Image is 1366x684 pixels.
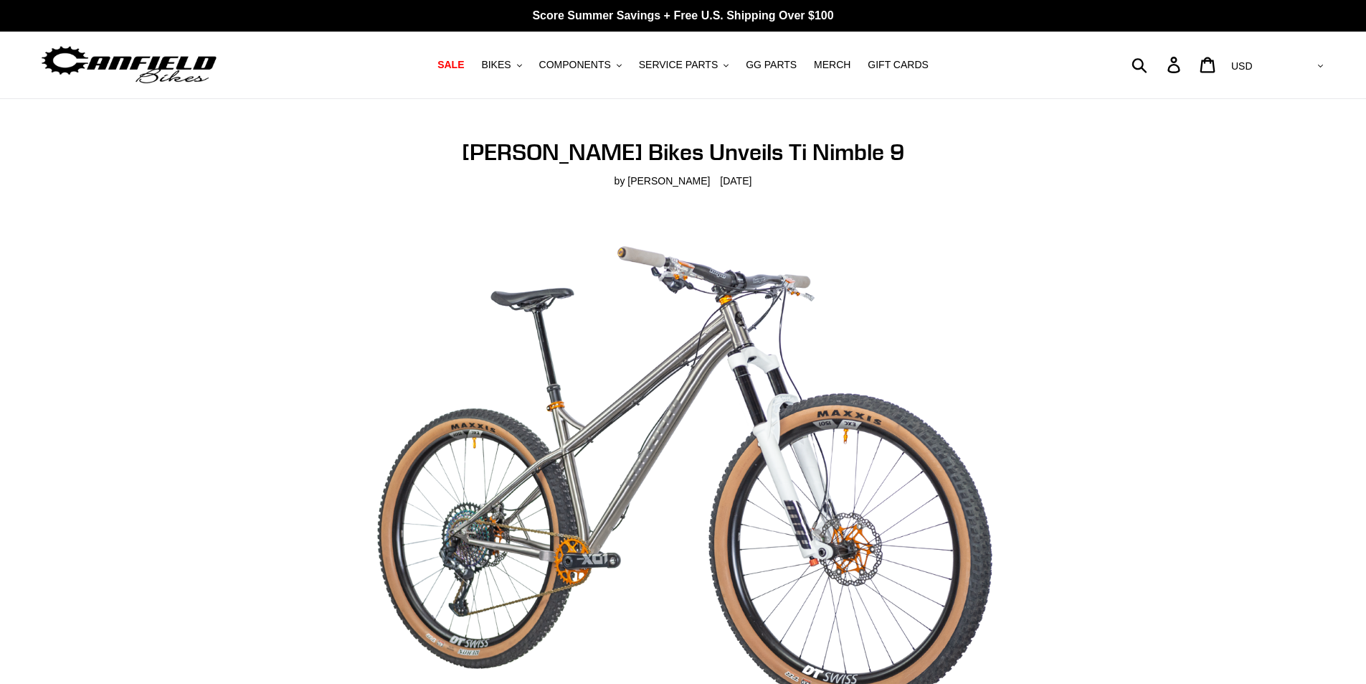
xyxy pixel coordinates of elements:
span: SALE [437,59,464,71]
a: GIFT CARDS [860,55,936,75]
h1: [PERSON_NAME] Bikes Unveils Ti Nimble 9 [359,139,1007,166]
span: MERCH [814,59,850,71]
img: Canfield Bikes [39,42,219,88]
input: Search [1139,49,1176,80]
time: [DATE] [720,175,751,187]
a: GG PARTS [739,55,804,75]
button: COMPONENTS [532,55,629,75]
button: SERVICE PARTS [632,55,736,75]
button: BIKES [474,55,528,75]
a: MERCH [807,55,858,75]
span: SERVICE PARTS [639,59,718,71]
a: SALE [430,55,471,75]
span: BIKES [481,59,511,71]
span: GG PARTS [746,59,797,71]
span: COMPONENTS [539,59,611,71]
span: by [PERSON_NAME] [615,174,711,189]
span: GIFT CARDS [868,59,929,71]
